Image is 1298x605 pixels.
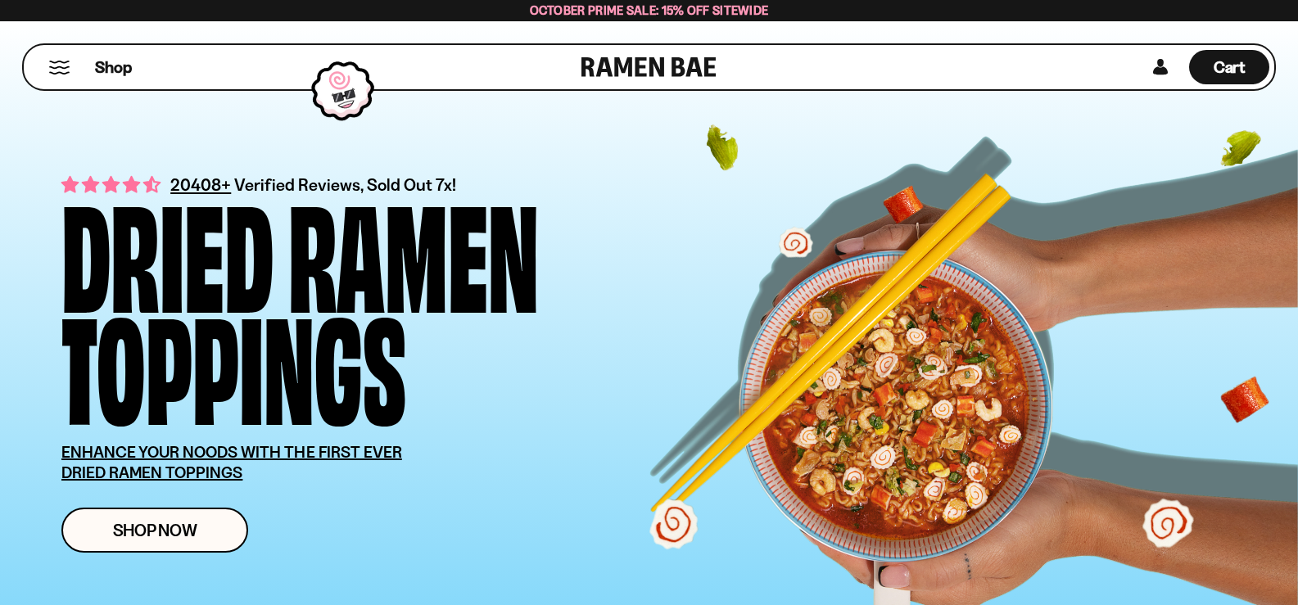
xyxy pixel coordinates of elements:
[61,193,274,305] div: Dried
[1214,57,1246,77] span: Cart
[61,305,406,418] div: Toppings
[48,61,70,74] button: Mobile Menu Trigger
[288,193,539,305] div: Ramen
[61,508,248,553] a: Shop Now
[113,521,197,539] span: Shop Now
[95,56,132,79] span: Shop
[61,442,402,482] u: ENHANCE YOUR NOODS WITH THE FIRST EVER DRIED RAMEN TOPPINGS
[95,50,132,84] a: Shop
[530,2,769,18] span: October Prime Sale: 15% off Sitewide
[1189,45,1269,89] div: Cart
